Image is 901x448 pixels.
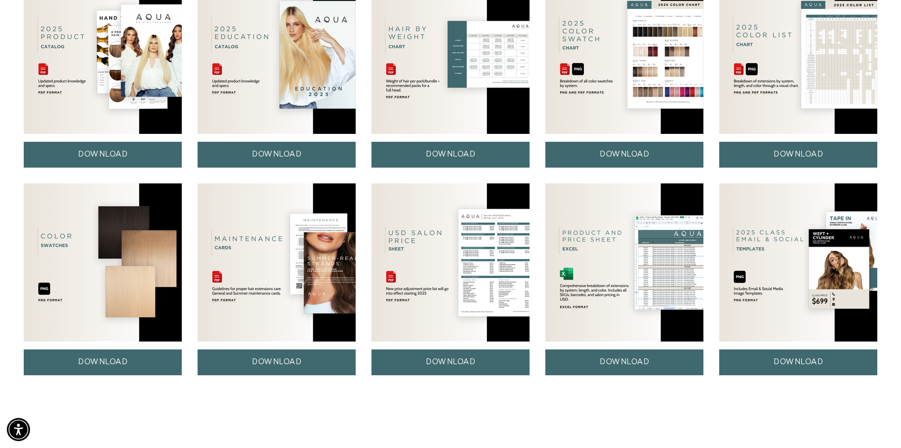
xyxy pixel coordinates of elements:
a: DOWNLOAD [371,142,530,168]
a: DOWNLOAD [24,349,182,375]
div: Accessibility Menu [7,418,30,441]
a: DOWNLOAD [198,349,356,375]
iframe: Chat Widget [848,397,901,448]
a: DOWNLOAD [371,349,530,375]
a: DOWNLOAD [24,142,182,168]
a: DOWNLOAD [545,142,703,168]
a: DOWNLOAD [719,142,877,168]
a: DOWNLOAD [545,349,703,375]
a: DOWNLOAD [198,142,356,168]
a: DOWNLOAD [719,349,877,375]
